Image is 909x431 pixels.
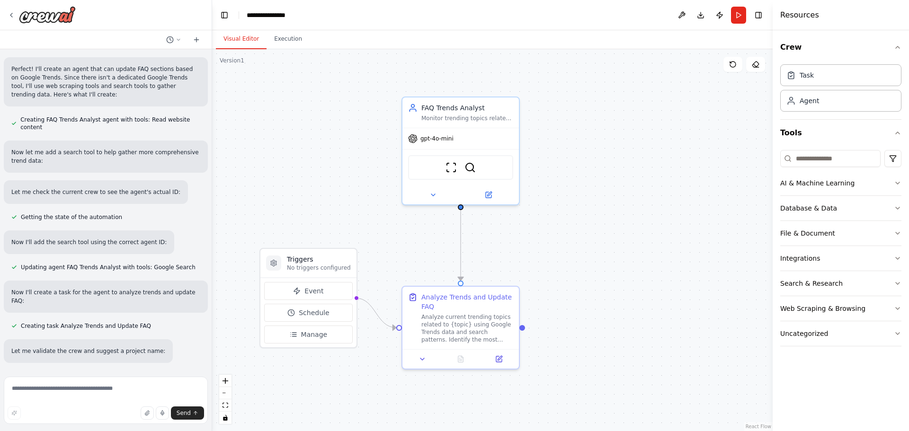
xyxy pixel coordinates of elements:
[220,57,244,64] div: Version 1
[156,406,169,420] button: Click to speak your automation idea
[264,304,353,322] button: Schedule
[189,34,204,45] button: Start a new chat
[21,372,139,380] span: Validating tools and automation workflow
[304,286,323,296] span: Event
[780,120,901,146] button: Tools
[141,406,154,420] button: Upload files
[752,9,765,22] button: Hide right sidebar
[800,70,814,80] div: Task
[780,296,901,321] button: Web Scraping & Browsing
[356,293,396,333] g: Edge from triggers to 17c17c30-f037-4c26-a53b-53e0c413ea29
[20,116,200,131] span: Creating FAQ Trends Analyst agent with tools: Read website content
[11,188,180,196] p: Let me check the current crew to see the agent's actual ID:
[441,353,481,365] button: No output available
[287,255,351,264] h3: Triggers
[462,189,515,201] button: Open in side panel
[780,171,901,195] button: AI & Machine Learning
[780,196,901,220] button: Database & Data
[780,229,835,238] div: File & Document
[162,34,185,45] button: Switch to previous chat
[780,178,855,188] div: AI & Machine Learning
[780,146,901,354] div: Tools
[780,279,843,288] div: Search & Research
[780,203,837,213] div: Database & Data
[780,271,901,296] button: Search & Research
[780,254,820,263] div: Integrations
[780,9,819,21] h4: Resources
[8,406,21,420] button: Improve this prompt
[219,387,232,399] button: zoom out
[21,322,151,330] span: Creating task Analyze Trends and Update FAQ
[219,412,232,424] button: toggle interactivity
[482,353,515,365] button: Open in side panel
[216,29,267,49] button: Visual Editor
[264,282,353,300] button: Event
[446,162,457,173] img: ScrapeWebsiteTool
[401,286,520,369] div: Analyze Trends and Update FAQAnalyze current trending topics related to {topic} using Google Tren...
[780,221,901,246] button: File & Document
[11,288,200,305] p: Now I'll create a task for the agent to analyze trends and update FAQ:
[247,10,294,20] nav: breadcrumb
[259,248,357,348] div: TriggersNo triggers configuredEventScheduleManage
[11,148,200,165] p: Now let me add a search tool to help gather more comprehensive trend data:
[780,321,901,346] button: Uncategorized
[800,96,819,106] div: Agent
[780,34,901,61] button: Crew
[219,375,232,424] div: React Flow controls
[780,329,828,338] div: Uncategorized
[11,65,200,99] p: Perfect! I'll create an agent that can update FAQ sections based on Google Trends. Since there is...
[264,325,353,343] button: Manage
[171,406,204,420] button: Send
[421,114,513,122] div: Monitor trending topics related to {topic} and update FAQ sections based on emerging questions an...
[219,399,232,412] button: fit view
[746,424,771,429] a: React Flow attribution
[299,308,329,317] span: Schedule
[456,210,465,281] g: Edge from 835eff4b-9b32-4ed8-910f-c2a039352006 to 17c17c30-f037-4c26-a53b-53e0c413ea29
[421,292,513,311] div: Analyze Trends and Update FAQ
[401,97,520,205] div: FAQ Trends AnalystMonitor trending topics related to {topic} and update FAQ sections based on eme...
[267,29,310,49] button: Execution
[21,213,122,221] span: Getting the state of the automation
[464,162,476,173] img: SerplyWebSearchTool
[421,103,513,113] div: FAQ Trends Analyst
[780,304,865,313] div: Web Scraping & Browsing
[780,246,901,271] button: Integrations
[11,238,167,246] p: Now I'll add the search tool using the correct agent ID:
[218,9,231,22] button: Hide left sidebar
[301,330,328,339] span: Manage
[11,347,165,355] p: Let me validate the crew and suggest a project name:
[421,313,513,343] div: Analyze current trending topics related to {topic} using Google Trends data and search patterns. ...
[219,375,232,387] button: zoom in
[177,409,191,417] span: Send
[19,6,76,23] img: Logo
[287,264,351,272] p: No triggers configured
[21,264,196,271] span: Updating agent FAQ Trends Analyst with tools: Google Search
[420,135,454,142] span: gpt-4o-mini
[780,61,901,119] div: Crew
